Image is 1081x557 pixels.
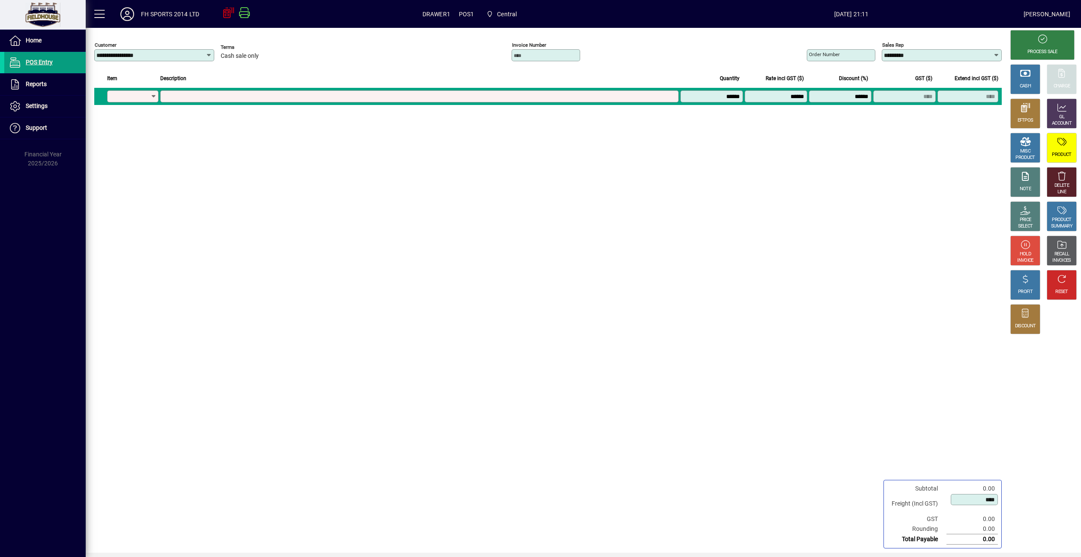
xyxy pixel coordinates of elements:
[946,524,998,534] td: 0.00
[1020,186,1031,192] div: NOTE
[809,51,840,57] mat-label: Order number
[1027,49,1057,55] div: PROCESS SALE
[1052,120,1072,127] div: ACCOUNT
[483,6,521,22] span: Central
[1015,155,1035,161] div: PRODUCT
[946,514,998,524] td: 0.00
[1020,217,1031,223] div: PRICE
[955,74,998,83] span: Extend incl GST ($)
[946,534,998,545] td: 0.00
[887,494,946,514] td: Freight (Incl GST)
[946,484,998,494] td: 0.00
[422,7,450,21] span: DRAWER1
[160,74,186,83] span: Description
[882,42,904,48] mat-label: Sales rep
[4,30,86,51] a: Home
[1024,7,1070,21] div: [PERSON_NAME]
[1018,117,1033,124] div: EFTPOS
[114,6,141,22] button: Profile
[107,74,117,83] span: Item
[1015,323,1036,329] div: DISCOUNT
[4,96,86,117] a: Settings
[221,53,259,60] span: Cash sale only
[1057,189,1066,195] div: LINE
[26,37,42,44] span: Home
[497,7,517,21] span: Central
[1052,217,1071,223] div: PRODUCT
[887,514,946,524] td: GST
[720,74,740,83] span: Quantity
[1017,258,1033,264] div: INVOICE
[679,7,1023,21] span: [DATE] 21:11
[1051,223,1072,230] div: SUMMARY
[26,102,48,109] span: Settings
[1054,83,1070,90] div: CHARGE
[766,74,804,83] span: Rate incl GST ($)
[26,81,47,87] span: Reports
[1054,183,1069,189] div: DELETE
[1020,148,1030,155] div: MISC
[887,524,946,534] td: Rounding
[4,74,86,95] a: Reports
[1020,251,1031,258] div: HOLD
[459,7,474,21] span: POS1
[26,124,47,131] span: Support
[1055,289,1068,295] div: RESET
[839,74,868,83] span: Discount (%)
[887,484,946,494] td: Subtotal
[887,534,946,545] td: Total Payable
[1018,289,1033,295] div: PROFIT
[1059,114,1065,120] div: GL
[1052,258,1071,264] div: INVOICES
[95,42,117,48] mat-label: Customer
[1018,223,1033,230] div: SELECT
[221,45,272,50] span: Terms
[141,7,199,21] div: FH SPORTS 2014 LTD
[1052,152,1071,158] div: PRODUCT
[1054,251,1069,258] div: RECALL
[4,117,86,139] a: Support
[915,74,932,83] span: GST ($)
[1020,83,1031,90] div: CASH
[26,59,53,66] span: POS Entry
[512,42,546,48] mat-label: Invoice number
